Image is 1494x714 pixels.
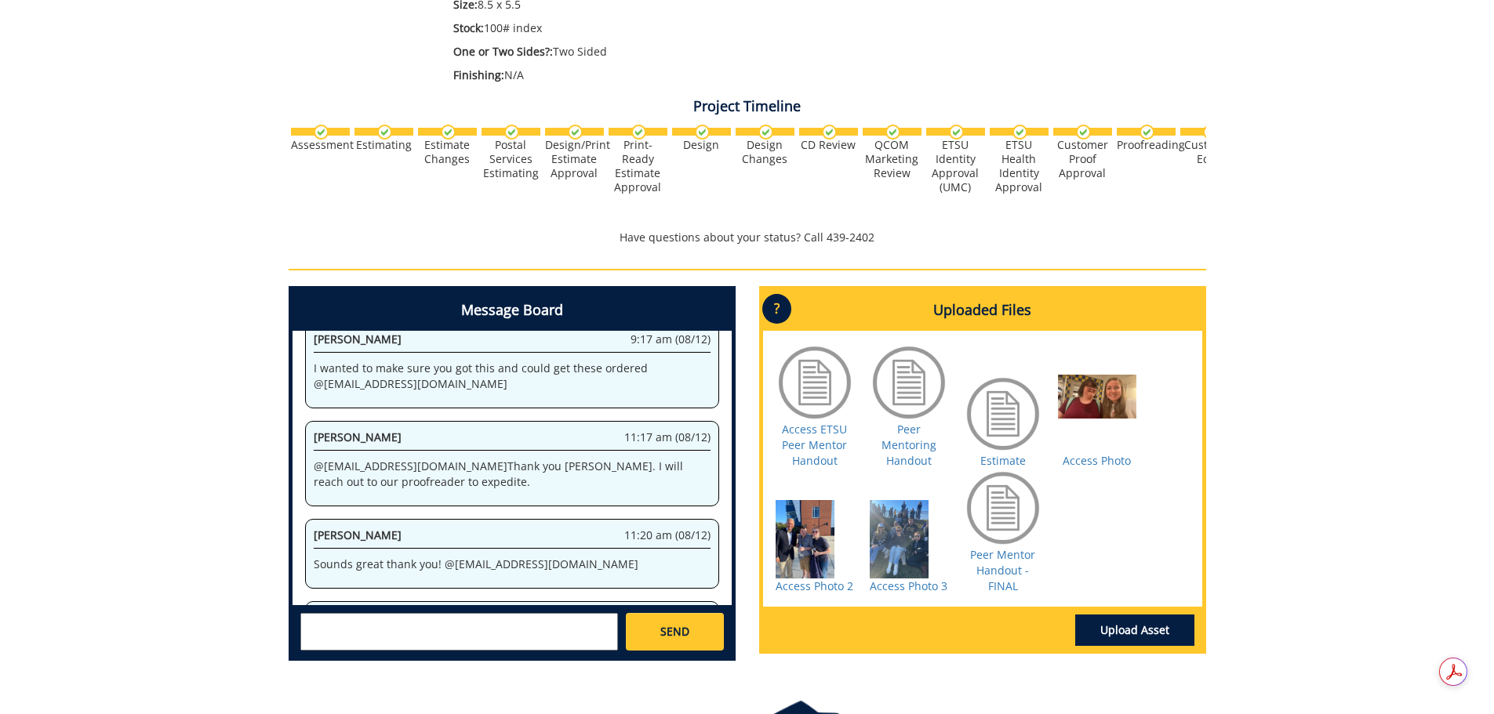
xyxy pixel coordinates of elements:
[949,125,964,140] img: checkmark
[289,99,1206,114] h4: Project Timeline
[660,624,689,640] span: SEND
[885,125,900,140] img: checkmark
[762,294,791,324] p: ?
[822,125,837,140] img: checkmark
[763,290,1202,331] h4: Uploaded Files
[1012,125,1027,140] img: checkmark
[1063,453,1131,468] a: Access Photo
[441,125,456,140] img: checkmark
[504,125,519,140] img: checkmark
[1075,614,1194,646] a: Upload Asset
[870,578,947,593] a: Access Photo 3
[1180,138,1239,166] div: Customer Edits
[776,578,853,593] a: Access Photo 2
[1053,138,1112,180] div: Customer Proof Approval
[314,458,711,490] p: @ [EMAIL_ADDRESS][DOMAIN_NAME] Thank you [PERSON_NAME]. I will reach out to our proofreader to ex...
[453,67,1067,83] p: N/A
[881,422,936,468] a: Peer Mentoring Handout
[314,556,711,572] p: Sounds great thank you! @ [EMAIL_ADDRESS][DOMAIN_NAME]
[314,527,402,542] span: [PERSON_NAME]
[289,230,1206,245] p: Have questions about your status? Call 439-2402
[377,125,392,140] img: checkmark
[631,332,711,347] span: 9:17 am (08/12)
[453,44,1067,60] p: Two Sided
[482,138,540,180] div: Postal Services Estimating
[568,125,583,140] img: checkmark
[672,138,731,152] div: Design
[980,453,1026,468] a: Estimate
[736,138,794,166] div: Design Changes
[926,138,985,194] div: ETSU Identity Approval (UMC)
[782,422,847,468] a: Access ETSU Peer Mentor Handout
[695,125,710,140] img: checkmark
[863,138,921,180] div: QCOM Marketing Review
[314,332,402,346] span: [PERSON_NAME]
[624,429,711,445] span: 11:17 am (08/12)
[293,290,732,331] h4: Message Board
[1117,138,1176,152] div: Proofreading
[453,20,484,35] span: Stock:
[453,20,1067,36] p: 100# index
[631,125,646,140] img: checkmark
[453,67,504,82] span: Finishing:
[1076,125,1091,140] img: checkmark
[1203,125,1218,140] img: checkmark
[1140,125,1154,140] img: checkmark
[990,138,1049,194] div: ETSU Health Identity Approval
[418,138,477,166] div: Estimate Changes
[758,125,773,140] img: checkmark
[970,547,1035,593] a: Peer Mentor Handout - FINAL
[799,138,858,152] div: CD Review
[624,527,711,543] span: 11:20 am (08/12)
[354,138,413,152] div: Estimating
[609,138,667,194] div: Print-Ready Estimate Approval
[314,361,711,392] p: I wanted to make sure you got this and could get these ordered @ [EMAIL_ADDRESS][DOMAIN_NAME]
[453,44,553,59] span: One or Two Sides?:
[291,138,350,152] div: Assessment
[300,613,618,651] textarea: messageToSend
[314,125,329,140] img: checkmark
[626,613,723,651] a: SEND
[545,138,604,180] div: Design/Print Estimate Approval
[314,429,402,444] span: [PERSON_NAME]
